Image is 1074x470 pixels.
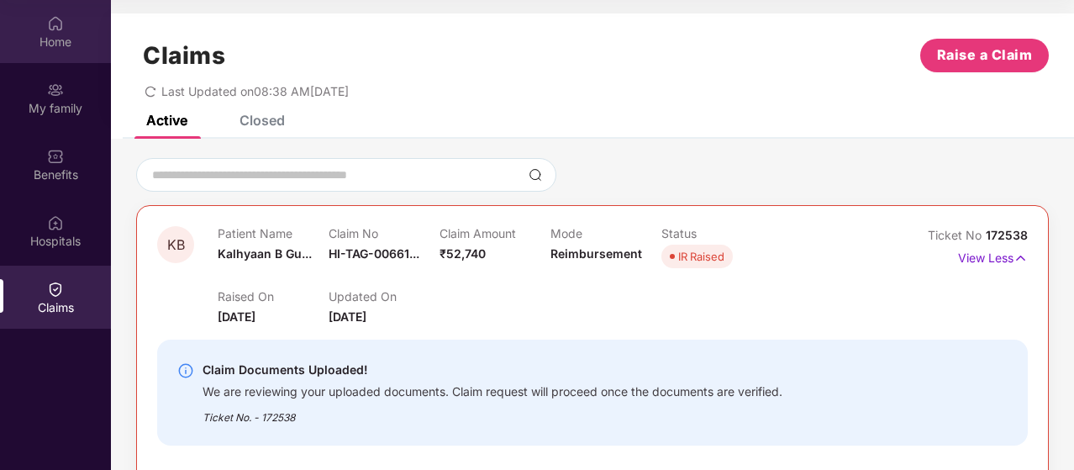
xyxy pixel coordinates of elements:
p: Patient Name [218,226,329,240]
p: View Less [958,245,1028,267]
img: svg+xml;base64,PHN2ZyBpZD0iU2VhcmNoLTMyeDMyIiB4bWxucz0iaHR0cDovL3d3dy53My5vcmcvMjAwMC9zdmciIHdpZH... [529,168,542,182]
span: Last Updated on 08:38 AM[DATE] [161,84,349,98]
div: IR Raised [678,248,724,265]
img: svg+xml;base64,PHN2ZyBpZD0iQ2xhaW0iIHhtbG5zPSJodHRwOi8vd3d3LnczLm9yZy8yMDAwL3N2ZyIgd2lkdGg9IjIwIi... [47,281,64,298]
img: svg+xml;base64,PHN2ZyB3aWR0aD0iMjAiIGhlaWdodD0iMjAiIHZpZXdCb3g9IjAgMCAyMCAyMCIgZmlsbD0ibm9uZSIgeG... [47,82,64,98]
span: Reimbursement [550,246,642,261]
span: [DATE] [329,309,366,324]
span: Ticket No [928,228,986,242]
img: svg+xml;base64,PHN2ZyBpZD0iSG9tZSIgeG1sbnM9Imh0dHA6Ly93d3cudzMub3JnLzIwMDAvc3ZnIiB3aWR0aD0iMjAiIG... [47,15,64,32]
span: [DATE] [218,309,255,324]
span: KB [167,238,185,252]
span: Kalhyaan B Gu... [218,246,312,261]
div: Closed [240,112,285,129]
img: svg+xml;base64,PHN2ZyBpZD0iSW5mby0yMHgyMCIgeG1sbnM9Imh0dHA6Ly93d3cudzMub3JnLzIwMDAvc3ZnIiB3aWR0aD... [177,362,194,379]
p: Claim No [329,226,440,240]
span: ₹52,740 [440,246,486,261]
div: Active [146,112,187,129]
button: Raise a Claim [920,39,1049,72]
p: Updated On [329,289,440,304]
div: We are reviewing your uploaded documents. Claim request will proceed once the documents are verif... [203,380,782,399]
span: HI-TAG-00661... [329,246,419,261]
p: Mode [550,226,661,240]
div: Ticket No. - 172538 [203,399,782,425]
span: redo [145,84,156,98]
img: svg+xml;base64,PHN2ZyB4bWxucz0iaHR0cDovL3d3dy53My5vcmcvMjAwMC9zdmciIHdpZHRoPSIxNyIgaGVpZ2h0PSIxNy... [1013,249,1028,267]
p: Status [661,226,772,240]
img: svg+xml;base64,PHN2ZyBpZD0iQmVuZWZpdHMiIHhtbG5zPSJodHRwOi8vd3d3LnczLm9yZy8yMDAwL3N2ZyIgd2lkdGg9Ij... [47,148,64,165]
div: Claim Documents Uploaded! [203,360,782,380]
p: Claim Amount [440,226,550,240]
span: 172538 [986,228,1028,242]
p: Raised On [218,289,329,304]
img: svg+xml;base64,PHN2ZyBpZD0iSG9zcGl0YWxzIiB4bWxucz0iaHR0cDovL3d3dy53My5vcmcvMjAwMC9zdmciIHdpZHRoPS... [47,214,64,231]
span: Raise a Claim [937,45,1033,66]
h1: Claims [143,41,225,70]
